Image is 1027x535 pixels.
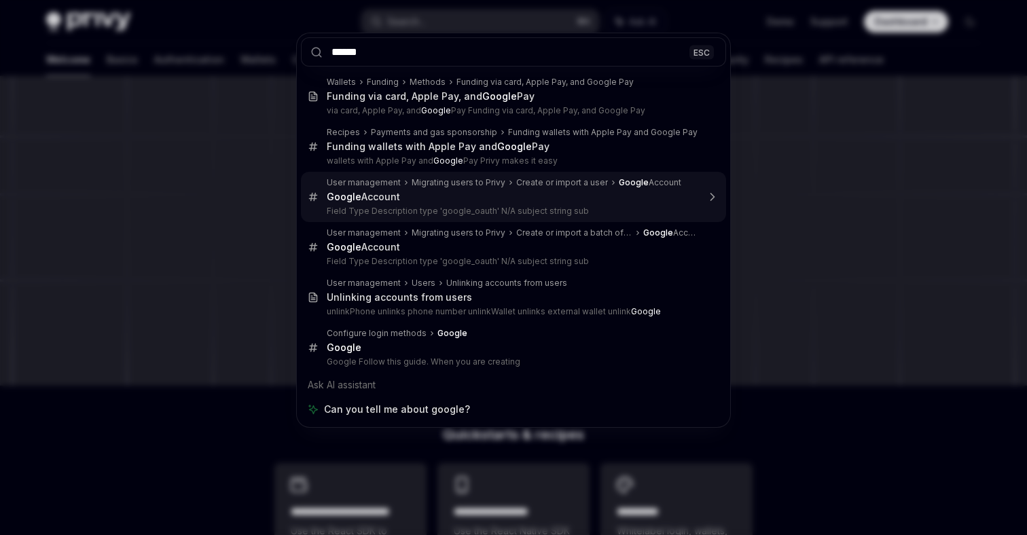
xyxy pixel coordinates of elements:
[643,227,698,238] div: Account
[327,241,361,253] b: Google
[327,90,535,103] div: Funding via card, Apple Pay, and Pay
[643,227,673,238] b: Google
[619,177,681,188] div: Account
[327,177,401,188] div: User management
[516,177,608,188] div: Create or import a user
[689,45,714,59] div: ESC
[324,403,470,416] span: Can you tell me about google?
[327,291,472,303] div: Unlinking accounts from users
[327,191,361,202] b: Google
[619,177,649,187] b: Google
[327,206,698,217] p: Field Type Description type 'google_oauth' N/A subject string sub
[410,77,446,88] div: Methods
[327,227,401,238] div: User management
[412,227,505,238] div: Migrating users to Privy
[327,155,698,166] p: wallets with Apple Pay and Pay Privy makes it easy
[497,141,532,152] b: Google
[327,306,698,317] p: unlinkPhone unlinks phone number unlinkWallet unlinks external wallet unlink
[631,306,661,316] b: Google
[327,342,361,353] b: Google
[446,278,567,289] div: Unlinking accounts from users
[433,155,463,166] b: Google
[327,105,698,116] p: via card, Apple Pay, and Pay Funding via card, Apple Pay, and Google Pay
[327,191,400,203] div: Account
[508,127,698,138] div: Funding wallets with Apple Pay and Google Pay
[371,127,497,138] div: Payments and gas sponsorship
[482,90,517,102] b: Google
[367,77,399,88] div: Funding
[327,278,401,289] div: User management
[421,105,451,115] b: Google
[327,328,427,339] div: Configure login methods
[456,77,634,88] div: Funding via card, Apple Pay, and Google Pay
[301,373,726,397] div: Ask AI assistant
[516,227,632,238] div: Create or import a batch of users
[412,278,435,289] div: Users
[327,356,698,367] p: Google Follow this guide. When you are creating
[327,141,549,153] div: Funding wallets with Apple Pay and Pay
[327,241,400,253] div: Account
[412,177,505,188] div: Migrating users to Privy
[327,256,698,267] p: Field Type Description type 'google_oauth' N/A subject string sub
[327,77,356,88] div: Wallets
[327,127,360,138] div: Recipes
[437,328,467,338] b: Google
